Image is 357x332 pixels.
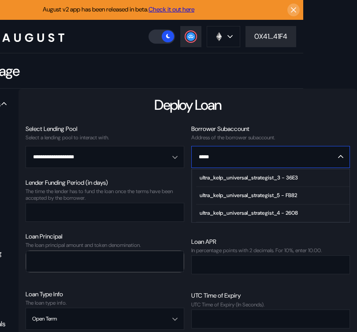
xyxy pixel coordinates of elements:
[26,290,184,298] div: Loan Type Info
[32,316,57,322] div: Open Term
[192,169,350,187] button: ultra_kelp_universal_strategist_3 - 36E3
[26,146,184,168] button: Open menu
[149,5,194,13] a: Check it out here
[191,302,350,308] div: UTC Time of Expiry (In Seconds).
[154,96,221,114] div: Deploy Loan
[200,192,297,198] div: ultra_kelp_universal_strategist_5 - FB82
[214,32,224,41] img: chain logo
[26,300,184,306] div: The loan type info.
[191,134,350,141] div: Address of the borrower subaccount.
[26,242,184,248] div: The loan principal amount and token denomination.
[191,247,350,254] div: In percentage points with 2 decimals. For 10%, enter 10.00.
[43,5,194,13] span: August v2 app has been released in beta.
[26,308,184,330] button: Open menu
[191,146,350,168] button: Close menu
[200,175,298,181] div: ultra_kelp_universal_strategist_3 - 36E3
[245,26,296,47] button: 0X41...41F4
[26,134,184,141] div: Select a lending pool to interact with.
[254,32,287,41] div: 0X41...41F4
[26,188,184,201] div: The time the lender has to fund the loan once the terms have been accepted by the borrower.
[200,210,298,216] div: ultra_kelp_universal_strategist_4 - 2608
[191,125,350,133] div: Borrower Subaccount
[192,205,350,222] button: ultra_kelp_universal_strategist_4 - 2608
[191,238,350,246] div: Loan APR
[192,187,350,205] button: ultra_kelp_universal_strategist_5 - FB82
[207,26,240,47] button: chain logo
[26,125,184,133] div: Select Lending Pool
[26,179,184,187] div: Lender Funding Period (in days)
[191,291,350,299] div: UTC Time of Expiry
[26,232,184,240] div: Loan Principal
